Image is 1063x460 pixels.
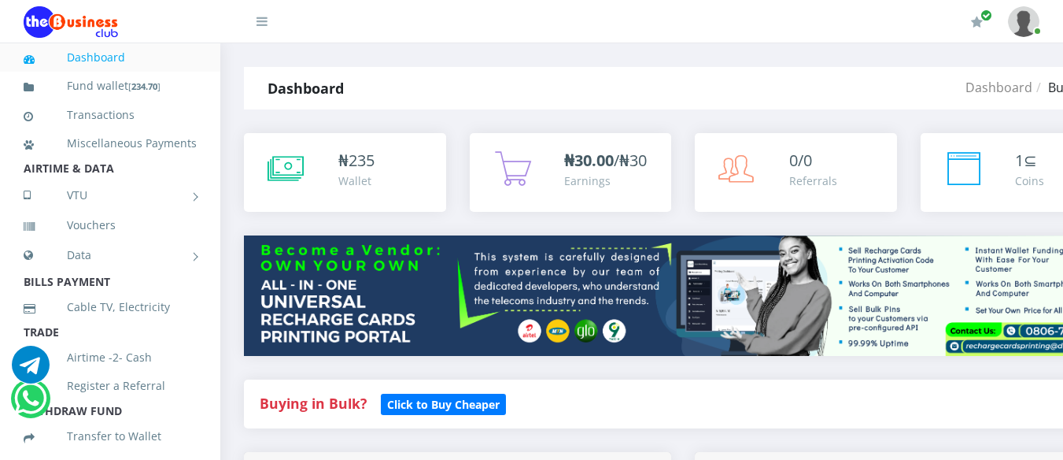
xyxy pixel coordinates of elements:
[24,368,197,404] a: Register a Referral
[24,289,197,325] a: Cable TV, Electricity
[1015,150,1024,171] span: 1
[24,125,197,161] a: Miscellaneous Payments
[24,39,197,76] a: Dashboard
[1015,149,1044,172] div: ⊆
[1015,172,1044,189] div: Coins
[564,150,647,171] span: /₦30
[387,397,500,412] b: Click to Buy Cheaper
[381,394,506,413] a: Click to Buy Cheaper
[244,133,446,212] a: ₦235 Wallet
[128,80,161,92] small: [ ]
[24,68,197,105] a: Fund wallet[234.70]
[338,149,375,172] div: ₦
[131,80,157,92] b: 234.70
[971,16,983,28] i: Renew/Upgrade Subscription
[24,418,197,454] a: Transfer to Wallet
[349,150,375,171] span: 235
[24,176,197,215] a: VTU
[789,150,812,171] span: 0/0
[24,97,197,133] a: Transactions
[12,358,50,384] a: Chat for support
[980,9,992,21] span: Renew/Upgrade Subscription
[268,79,344,98] strong: Dashboard
[564,172,647,189] div: Earnings
[564,150,614,171] b: ₦30.00
[789,172,837,189] div: Referrals
[24,236,197,275] a: Data
[24,6,118,38] img: Logo
[695,133,897,212] a: 0/0 Referrals
[14,391,46,417] a: Chat for support
[24,339,197,376] a: Airtime -2- Cash
[338,172,375,189] div: Wallet
[470,133,672,212] a: ₦30.00/₦30 Earnings
[24,207,197,243] a: Vouchers
[965,79,1032,96] a: Dashboard
[1008,6,1039,37] img: User
[260,394,367,413] strong: Buying in Bulk?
